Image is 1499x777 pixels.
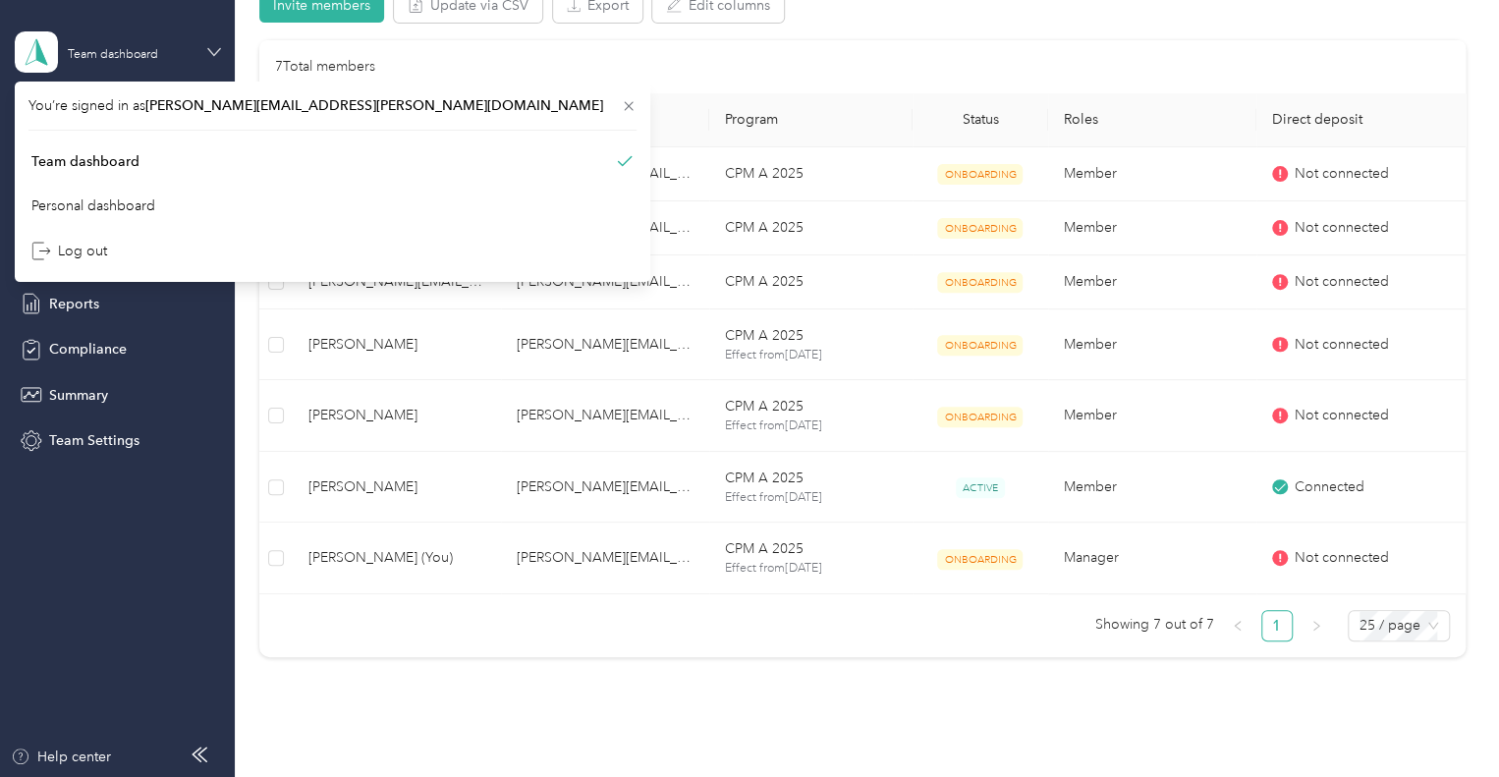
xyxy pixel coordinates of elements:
span: Summary [49,385,108,406]
td: Member [1048,380,1256,452]
span: Not connected [1295,217,1389,239]
td: brenda.gabbert@optioncare.com [501,452,709,524]
iframe: Everlance-gr Chat Button Frame [1389,667,1499,777]
td: CPM A 2025 [709,147,913,201]
td: brenda.gabbert@optioncare.com [501,309,709,381]
span: Connected [1295,476,1364,498]
div: Team dashboard [31,151,139,172]
p: Effect from [DATE] [725,347,897,364]
td: Saralynn Clarke [293,380,501,452]
span: Not connected [1295,334,1389,356]
th: Status [913,93,1048,147]
span: Showing 7 out of 7 [1095,610,1214,639]
li: 1 [1261,610,1293,641]
div: Team dashboard [68,49,158,61]
span: ONBOARDING [937,335,1023,356]
button: right [1301,610,1332,641]
div: Personal dashboard [31,195,155,216]
span: ONBOARDING [937,272,1023,293]
div: Page Size [1348,610,1450,641]
td: ONBOARDING [913,255,1048,309]
p: CPM A 2025 [725,325,897,347]
button: left [1222,610,1253,641]
span: Team Settings [49,430,139,451]
td: Member [1048,255,1256,309]
td: Member [1048,452,1256,524]
td: ONBOARDING [913,380,1048,452]
td: ONBOARDING [913,523,1048,594]
span: [PERSON_NAME] [308,334,485,356]
p: 7 Total members [275,56,375,78]
li: Previous Page [1222,610,1253,641]
td: brenda.gabbert@optioncare.com [501,255,709,309]
td: ONBOARDING [913,309,1048,381]
span: Compliance [49,339,127,360]
span: [PERSON_NAME] [308,476,485,498]
th: Direct deposit [1256,93,1465,147]
span: [PERSON_NAME] (You) [308,547,485,569]
span: [PERSON_NAME][EMAIL_ADDRESS][PERSON_NAME][DOMAIN_NAME] [308,271,485,293]
p: Effect from [DATE] [725,417,897,435]
td: CPM A 2025 [709,255,913,309]
span: ONBOARDING [937,549,1023,570]
td: Manager [1048,523,1256,594]
td: Member [1048,309,1256,381]
td: ONBOARDING [913,147,1048,201]
td: brenda.gabbert@optioncare.com [501,523,709,594]
p: Effect from [DATE] [725,489,897,507]
td: Member [1048,147,1256,201]
span: Reports [49,294,99,314]
p: CPM A 2025 [725,396,897,417]
td: kenisha.reese@optioncare.com [293,255,501,309]
span: [PERSON_NAME][EMAIL_ADDRESS][PERSON_NAME][DOMAIN_NAME] [145,97,603,114]
th: Roles [1048,93,1256,147]
td: brenda.gabbert@optioncare.com [501,380,709,452]
th: Program [709,93,913,147]
td: Member [1048,201,1256,255]
span: right [1310,620,1322,632]
td: Mabel Rubin-Fieler [293,309,501,381]
button: Help center [11,747,111,767]
td: Brenda Gabbert (You) [293,523,501,594]
p: Effect from [DATE] [725,560,897,578]
span: left [1232,620,1244,632]
span: [PERSON_NAME] [308,405,485,426]
span: ONBOARDING [937,407,1023,427]
span: Not connected [1295,547,1389,569]
td: ONBOARDING [913,201,1048,255]
span: Not connected [1295,271,1389,293]
span: ACTIVE [956,477,1005,498]
span: You’re signed in as [28,95,637,116]
span: 25 / page [1360,611,1438,640]
span: ONBOARDING [937,218,1023,239]
span: ONBOARDING [937,164,1023,185]
p: CPM A 2025 [725,538,897,560]
li: Next Page [1301,610,1332,641]
p: CPM A 2025 [725,468,897,489]
div: Log out [31,241,107,261]
span: Not connected [1295,163,1389,185]
td: CPM A 2025 [709,201,913,255]
a: 1 [1262,611,1292,640]
td: Christopher Marsh [293,452,501,524]
span: Not connected [1295,405,1389,426]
